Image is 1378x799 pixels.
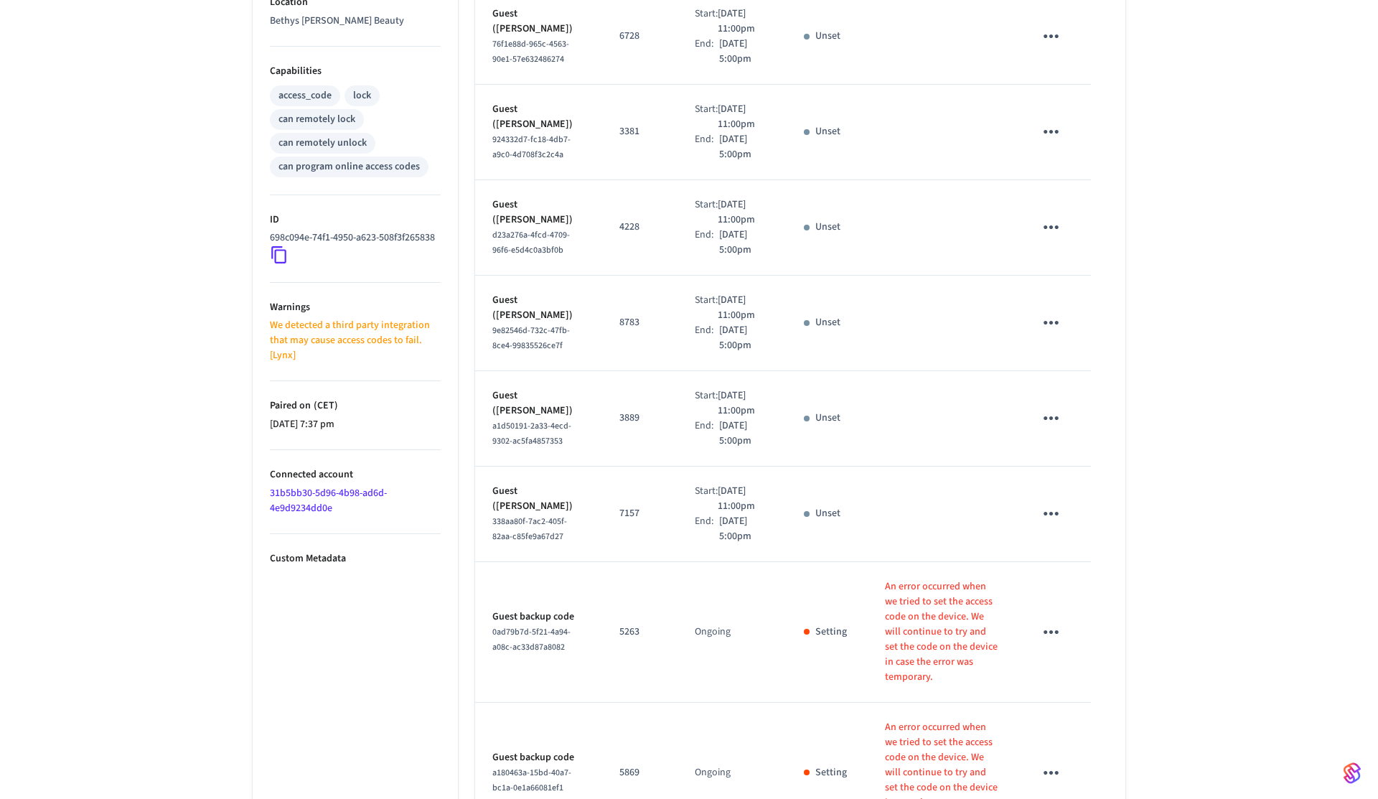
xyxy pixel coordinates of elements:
p: Bethys [PERSON_NAME] Beauty [270,14,441,29]
p: Guest backup code [492,609,585,625]
p: [DATE] 11:00pm [718,388,769,419]
p: Guest ([PERSON_NAME]) [492,102,585,132]
p: Warnings [270,300,441,315]
p: [DATE] 5:00pm [719,419,769,449]
p: Guest ([PERSON_NAME]) [492,197,585,228]
div: End: [695,228,719,258]
div: End: [695,514,719,544]
img: SeamLogoGradient.69752ec5.svg [1344,762,1361,785]
p: Unset [815,220,840,235]
p: 698c094e-74f1-4950-a623-508f3f265838 [270,230,435,246]
span: 924332d7-fc18-4db7-a9c0-4d708f3c2c4a [492,134,571,161]
p: Unset [815,411,840,426]
p: Guest backup code [492,750,585,765]
div: End: [695,37,719,67]
div: Start: [695,197,718,228]
p: Paired on [270,398,441,413]
p: ID [270,212,441,228]
p: 5263 [619,625,660,640]
div: lock [353,88,371,103]
div: Start: [695,484,718,514]
p: [DATE] 5:00pm [719,514,769,544]
div: can program online access codes [278,159,420,174]
p: [DATE] 5:00pm [719,132,769,162]
p: 3381 [619,124,660,139]
p: [DATE] 11:00pm [718,484,769,514]
div: can remotely unlock [278,136,367,151]
p: 5869 [619,765,660,780]
p: Custom Metadata [270,551,441,566]
p: [DATE] 11:00pm [718,293,769,323]
div: End: [695,419,719,449]
p: 7157 [619,506,660,521]
div: Start: [695,388,718,419]
p: 4228 [619,220,660,235]
p: [DATE] 5:00pm [719,228,769,258]
p: Unset [815,124,840,139]
p: Guest ([PERSON_NAME]) [492,388,585,419]
span: a180463a-15bd-40a7-bc1a-0e1a66081ef1 [492,767,571,794]
p: 3889 [619,411,660,426]
p: Guest ([PERSON_NAME]) [492,293,585,323]
span: a1d50191-2a33-4ecd-9302-ac5fa4857353 [492,420,571,447]
p: Unset [815,29,840,44]
p: [DATE] 5:00pm [719,37,769,67]
p: [DATE] 5:00pm [719,323,769,353]
p: An error occurred when we tried to set the access code on the device. We will continue to try and... [885,579,999,685]
span: 0ad79b7d-5f21-4a94-a08c-ac33d87a8082 [492,626,571,653]
span: 9e82546d-732c-47fb-8ce4-99835526ce7f [492,324,570,352]
p: Guest ([PERSON_NAME]) [492,6,585,37]
p: Setting [815,765,847,780]
div: Start: [695,102,718,132]
p: [DATE] 11:00pm [718,6,769,37]
p: Unset [815,315,840,330]
div: access_code [278,88,332,103]
div: Start: [695,293,718,323]
p: [DATE] 7:37 pm [270,417,441,432]
div: can remotely lock [278,112,355,127]
a: 31b5bb30-5d96-4b98-ad6d-4e9d9234dd0e [270,486,387,515]
p: [DATE] 11:00pm [718,197,769,228]
span: 76f1e88d-965c-4563-90e1-57e632486274 [492,38,569,65]
div: End: [695,132,719,162]
td: Ongoing [678,562,787,703]
p: Connected account [270,467,441,482]
p: Capabilities [270,64,441,79]
p: 8783 [619,315,660,330]
span: 338aa80f-7ac2-405f-82aa-c85fe9a67d27 [492,515,567,543]
p: Unset [815,506,840,521]
span: ( CET ) [311,398,338,413]
div: Start: [695,6,718,37]
p: Guest ([PERSON_NAME]) [492,484,585,514]
span: d23a276a-4fcd-4709-96f6-e5d4c0a3bf0b [492,229,570,256]
p: We detected a third party integration that may cause access codes to fail. [Lynx] [270,318,441,363]
p: Setting [815,625,847,640]
p: 6728 [619,29,660,44]
p: [DATE] 11:00pm [718,102,769,132]
div: End: [695,323,719,353]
